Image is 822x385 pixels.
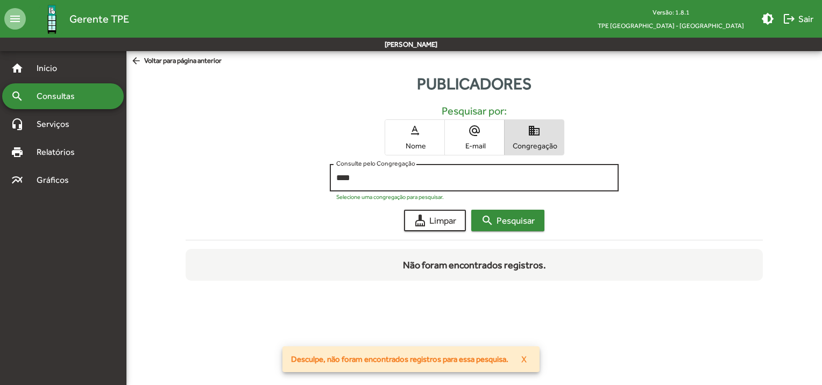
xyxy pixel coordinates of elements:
span: TPE [GEOGRAPHIC_DATA] - [GEOGRAPHIC_DATA] [589,19,753,32]
span: Voltar para página anterior [131,55,222,67]
mat-icon: headset_mic [11,118,24,131]
mat-icon: text_rotation_none [408,124,421,137]
mat-icon: menu [4,8,26,30]
span: Consultas [30,90,89,103]
button: X [513,350,535,369]
a: Gerente TPE [26,2,129,37]
span: Gráficos [30,174,83,187]
div: Versão: 1.8.1 [589,5,753,19]
button: Pesquisar [471,210,544,231]
div: Não foram encontrados registros. [403,249,546,281]
button: Sair [778,9,818,28]
span: Sair [783,9,813,28]
span: X [521,350,527,369]
span: Congregação [507,141,561,151]
span: Início [30,62,73,75]
span: Desculpe, não foram encontrados registros para essa pesquisa. [291,354,508,365]
button: E-mail [445,120,504,155]
span: Nome [388,141,442,151]
h5: Pesquisar por: [194,104,755,117]
mat-icon: print [11,146,24,159]
span: Gerente TPE [69,10,129,27]
mat-icon: search [11,90,24,103]
span: Limpar [414,211,456,230]
mat-hint: Selecione uma congregação para pesquisar. [336,194,444,200]
span: E-mail [448,141,501,151]
mat-icon: home [11,62,24,75]
mat-icon: domain [528,124,541,137]
span: Relatórios [30,146,89,159]
span: Serviços [30,118,84,131]
button: Limpar [404,210,466,231]
mat-icon: cleaning_services [414,214,427,227]
span: Pesquisar [481,211,535,230]
mat-icon: brightness_medium [761,12,774,25]
img: Logo [34,2,69,37]
mat-icon: logout [783,12,796,25]
mat-icon: arrow_back [131,55,144,67]
mat-icon: multiline_chart [11,174,24,187]
mat-icon: alternate_email [468,124,481,137]
mat-icon: search [481,214,494,227]
button: Nome [385,120,444,155]
div: Publicadores [126,72,822,96]
button: Congregação [505,120,564,155]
